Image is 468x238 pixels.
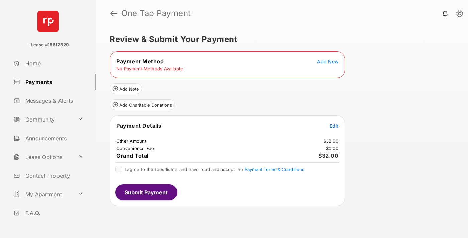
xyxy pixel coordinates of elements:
button: Add Charitable Donations [110,99,175,110]
span: I agree to the fees listed and have read and accept the [125,167,304,172]
button: I agree to the fees listed and have read and accept the [245,167,304,172]
img: svg+xml;base64,PHN2ZyB4bWxucz0iaHR0cDovL3d3dy53My5vcmcvMjAwMC9zdmciIHdpZHRoPSI2NCIgaGVpZ2h0PSI2NC... [37,11,59,32]
a: Messages & Alerts [11,93,96,109]
a: F.A.Q. [11,205,96,221]
h5: Review & Submit Your Payment [110,35,449,43]
button: Edit [330,122,338,129]
button: Add Note [110,83,142,94]
span: Edit [330,123,338,129]
a: Community [11,111,75,128]
a: Home [11,55,96,71]
button: Submit Payment [115,184,177,200]
td: $32.00 [323,138,339,144]
a: Payments [11,74,96,90]
a: My Apartment [11,186,75,202]
span: Payment Details [116,122,162,129]
td: No Payment Methods Available [116,66,183,72]
p: - Lease #15612529 [28,42,69,48]
a: Announcements [11,130,96,146]
button: Add New [317,58,338,65]
strong: One Tap Payment [121,9,191,17]
span: $32.00 [318,152,338,159]
td: Other Amount [116,138,147,144]
span: Add New [317,59,338,64]
a: Lease Options [11,149,75,165]
td: Convenience Fee [116,145,155,151]
td: $0.00 [326,145,339,151]
span: Grand Total [116,152,149,159]
a: Contact Property [11,168,96,184]
span: Payment Method [116,58,164,65]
